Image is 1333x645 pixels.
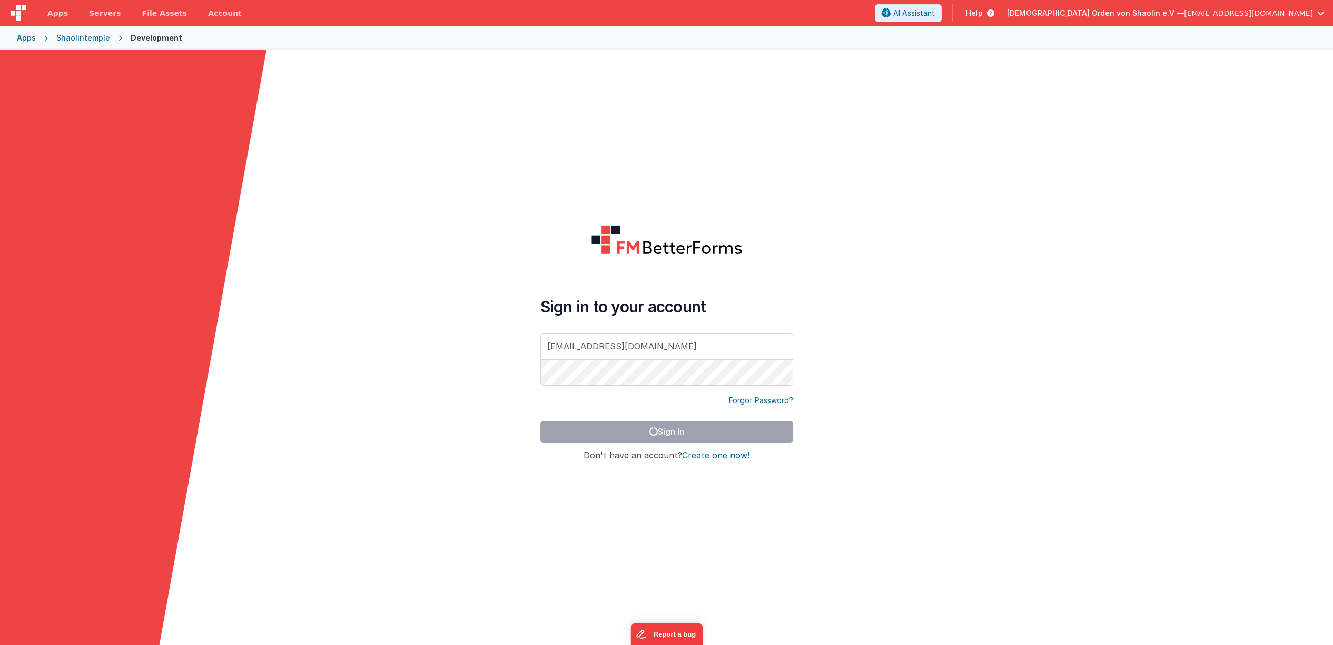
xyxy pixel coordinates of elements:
[630,623,703,645] iframe: Marker.io feedback button
[142,8,187,18] span: File Assets
[682,451,749,461] button: Create one now!
[893,8,935,18] span: AI Assistant
[56,33,110,43] div: Shaolintemple
[131,33,182,43] div: Development
[1184,8,1313,18] span: [EMAIL_ADDRESS][DOMAIN_NAME]
[89,8,121,18] span: Servers
[875,4,942,22] button: AI Assistant
[1007,8,1325,18] button: [DEMOGRAPHIC_DATA] Orden von Shaolin e.V — [EMAIL_ADDRESS][DOMAIN_NAME]
[966,8,983,18] span: Help
[47,8,68,18] span: Apps
[1007,8,1184,18] span: [DEMOGRAPHIC_DATA] Orden von Shaolin e.V —
[17,33,36,43] div: Apps
[540,297,793,316] h4: Sign in to your account
[540,451,793,461] h4: Don't have an account?
[540,421,793,443] button: Sign In
[729,395,793,406] a: Forgot Password?
[540,333,793,359] input: Email Address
